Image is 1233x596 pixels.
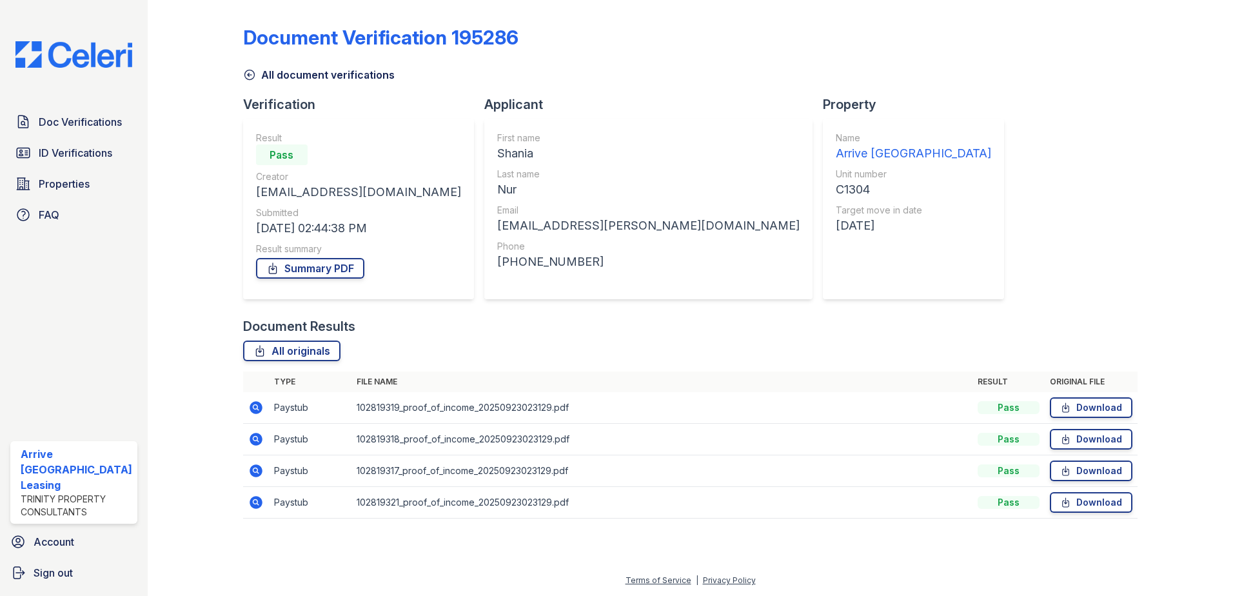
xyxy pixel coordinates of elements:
[978,433,1040,446] div: Pass
[269,392,351,424] td: Paystub
[351,372,973,392] th: File name
[10,202,137,228] a: FAQ
[703,575,756,585] a: Privacy Policy
[978,401,1040,414] div: Pass
[39,114,122,130] span: Doc Verifications
[5,560,143,586] a: Sign out
[243,317,355,335] div: Document Results
[256,219,461,237] div: [DATE] 02:44:38 PM
[823,95,1014,114] div: Property
[1050,397,1132,418] a: Download
[256,144,308,165] div: Pass
[1179,544,1220,583] iframe: chat widget
[836,181,991,199] div: C1304
[21,493,132,519] div: Trinity Property Consultants
[243,341,340,361] a: All originals
[1050,492,1132,513] a: Download
[484,95,823,114] div: Applicant
[978,464,1040,477] div: Pass
[256,132,461,144] div: Result
[497,132,800,144] div: First name
[34,565,73,581] span: Sign out
[243,26,518,49] div: Document Verification 195286
[269,487,351,519] td: Paystub
[836,217,991,235] div: [DATE]
[836,132,991,144] div: Name
[626,575,691,585] a: Terms of Service
[351,487,973,519] td: 102819321_proof_of_income_20250923023129.pdf
[10,171,137,197] a: Properties
[497,253,800,271] div: [PHONE_NUMBER]
[836,132,991,163] a: Name Arrive [GEOGRAPHIC_DATA]
[1050,429,1132,450] a: Download
[497,144,800,163] div: Shania
[269,372,351,392] th: Type
[351,455,973,487] td: 102819317_proof_of_income_20250923023129.pdf
[269,424,351,455] td: Paystub
[836,144,991,163] div: Arrive [GEOGRAPHIC_DATA]
[269,455,351,487] td: Paystub
[39,207,59,223] span: FAQ
[256,243,461,255] div: Result summary
[497,240,800,253] div: Phone
[10,109,137,135] a: Doc Verifications
[39,145,112,161] span: ID Verifications
[256,258,364,279] a: Summary PDF
[243,67,395,83] a: All document verifications
[5,41,143,68] img: CE_Logo_Blue-a8612792a0a2168367f1c8372b55b34899dd931a85d93a1a3d3e32e68fde9ad4.png
[256,206,461,219] div: Submitted
[1050,461,1132,481] a: Download
[39,176,90,192] span: Properties
[836,204,991,217] div: Target move in date
[256,170,461,183] div: Creator
[978,496,1040,509] div: Pass
[497,181,800,199] div: Nur
[497,217,800,235] div: [EMAIL_ADDRESS][PERSON_NAME][DOMAIN_NAME]
[243,95,484,114] div: Verification
[21,446,132,493] div: Arrive [GEOGRAPHIC_DATA] Leasing
[10,140,137,166] a: ID Verifications
[5,529,143,555] a: Account
[351,392,973,424] td: 102819319_proof_of_income_20250923023129.pdf
[497,204,800,217] div: Email
[836,168,991,181] div: Unit number
[1045,372,1138,392] th: Original file
[696,575,698,585] div: |
[256,183,461,201] div: [EMAIL_ADDRESS][DOMAIN_NAME]
[497,168,800,181] div: Last name
[351,424,973,455] td: 102819318_proof_of_income_20250923023129.pdf
[972,372,1045,392] th: Result
[34,534,74,550] span: Account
